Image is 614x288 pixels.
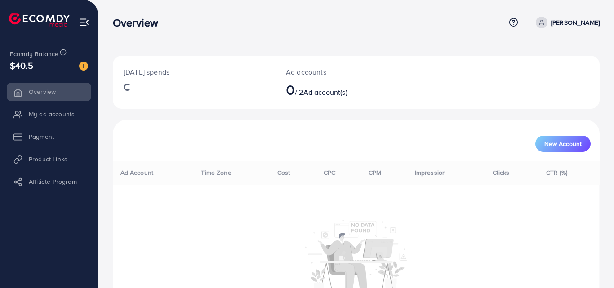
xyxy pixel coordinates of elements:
a: [PERSON_NAME] [532,17,600,28]
h2: / 2 [286,81,386,98]
h3: Overview [113,16,165,29]
p: Ad accounts [286,66,386,77]
p: [PERSON_NAME] [551,17,600,28]
img: logo [9,13,70,27]
span: 0 [286,79,295,100]
img: menu [79,17,89,27]
span: Ad account(s) [303,87,347,97]
button: New Account [535,136,591,152]
span: $40.5 [10,59,33,72]
span: Ecomdy Balance [10,49,58,58]
p: [DATE] spends [124,66,264,77]
span: New Account [544,141,582,147]
img: image [79,62,88,71]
